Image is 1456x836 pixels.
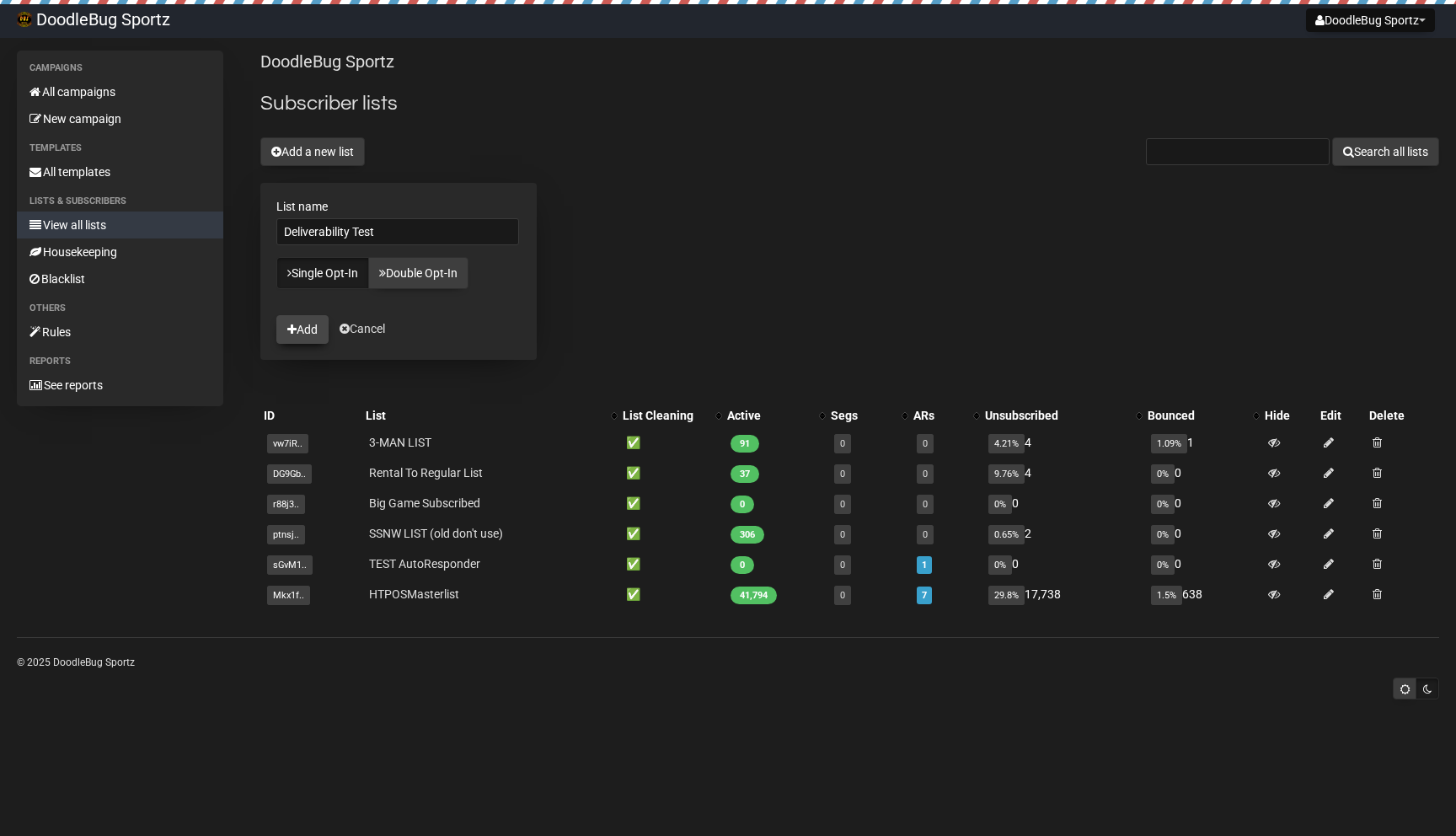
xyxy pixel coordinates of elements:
[17,372,223,399] a: See reports
[1261,404,1317,427] th: Hide: No sort applied, sorting is disabled
[369,466,483,480] a: Rental To Regular List
[1151,464,1175,484] span: 0%
[988,434,1025,453] span: 4.21%
[982,518,1144,549] td: 2
[1144,427,1261,458] td: 1
[1144,488,1261,518] td: 0
[988,495,1012,514] span: 0%
[982,488,1144,518] td: 0
[840,499,845,510] a: 0
[923,438,928,449] a: 0
[1148,407,1245,424] div: Bounced
[369,527,503,540] a: SSNW LIST (old don't use)
[267,434,308,453] span: vw7iR..
[369,436,431,449] a: 3-MAN LIST
[1369,407,1436,424] div: Delete
[840,469,845,480] a: 0
[366,407,602,424] div: List
[922,590,927,601] a: 7
[1320,407,1362,424] div: Edit
[913,407,965,424] div: ARs
[1151,434,1187,453] span: 1.09%
[369,557,480,571] a: TEST AutoResponder
[267,586,310,605] span: Mkx1f..
[731,526,764,544] span: 306
[369,587,459,601] a: HTPOSMasterlist
[1144,549,1261,579] td: 0
[17,158,223,185] a: All templates
[276,199,521,214] label: List name
[267,495,305,514] span: r88j3..
[619,458,724,488] td: ✅
[17,298,223,319] li: Others
[731,587,777,604] span: 41,794
[831,407,892,424] div: Segs
[623,407,707,424] div: List Cleaning
[731,435,759,453] span: 91
[17,105,223,132] a: New campaign
[17,238,223,265] a: Housekeeping
[17,265,223,292] a: Blacklist
[369,496,480,510] a: Big Game Subscribed
[1151,525,1175,544] span: 0%
[1265,407,1314,424] div: Hide
[1151,586,1182,605] span: 1.5%
[1151,495,1175,514] span: 0%
[619,404,724,427] th: List Cleaning: No sort applied, activate to apply an ascending sort
[276,218,519,245] input: The name of your new list
[260,404,363,427] th: ID: No sort applied, sorting is disabled
[260,137,365,166] button: Add a new list
[910,404,982,427] th: ARs: No sort applied, activate to apply an ascending sort
[988,586,1025,605] span: 29.8%
[276,315,329,344] button: Add
[1144,579,1261,609] td: 638
[724,404,828,427] th: Active: No sort applied, activate to apply an ascending sort
[260,88,1439,119] h2: Subscriber lists
[982,458,1144,488] td: 4
[840,529,845,540] a: 0
[988,464,1025,484] span: 9.76%
[619,518,724,549] td: ✅
[17,58,223,78] li: Campaigns
[17,191,223,212] li: Lists & subscribers
[923,529,928,540] a: 0
[1144,458,1261,488] td: 0
[267,525,305,544] span: ptnsj..
[923,469,928,480] a: 0
[619,488,724,518] td: ✅
[340,322,385,335] a: Cancel
[1317,404,1365,427] th: Edit: No sort applied, sorting is disabled
[731,556,754,574] span: 0
[1332,137,1439,166] button: Search all lists
[17,212,223,238] a: View all lists
[727,407,811,424] div: Active
[1306,8,1435,32] button: DoodleBug Sportz
[1151,555,1175,575] span: 0%
[982,579,1144,609] td: 17,738
[982,549,1144,579] td: 0
[982,427,1144,458] td: 4
[17,351,223,372] li: Reports
[276,257,369,289] a: Single Opt-In
[985,407,1127,424] div: Unsubscribed
[922,560,927,571] a: 1
[982,404,1144,427] th: Unsubscribed: No sort applied, activate to apply an ascending sort
[1144,518,1261,549] td: 0
[17,653,1439,672] p: © 2025 DoodleBug Sportz
[267,555,313,575] span: sGvM1..
[988,555,1012,575] span: 0%
[1366,404,1439,427] th: Delete: No sort applied, sorting is disabled
[260,51,1439,73] p: DoodleBug Sportz
[267,464,312,484] span: DG9Gb..
[840,590,845,601] a: 0
[619,549,724,579] td: ✅
[731,496,754,513] span: 0
[619,579,724,609] td: ✅
[17,78,223,105] a: All campaigns
[619,427,724,458] td: ✅
[362,404,619,427] th: List: No sort applied, activate to apply an ascending sort
[17,138,223,158] li: Templates
[368,257,468,289] a: Double Opt-In
[827,404,909,427] th: Segs: No sort applied, activate to apply an ascending sort
[988,525,1025,544] span: 0.65%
